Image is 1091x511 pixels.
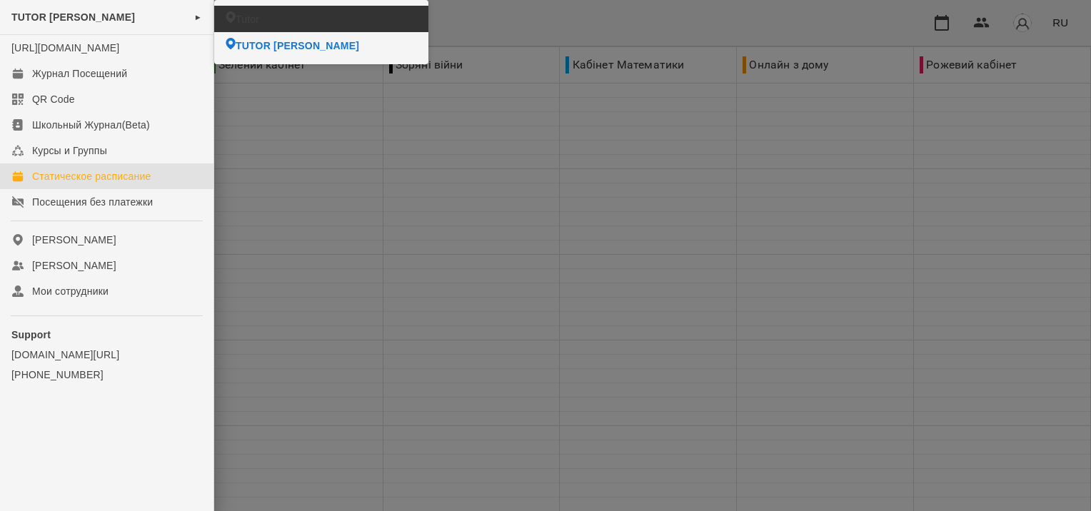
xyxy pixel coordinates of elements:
[32,195,153,209] div: Посещения без платежки
[32,233,116,247] div: [PERSON_NAME]
[236,39,359,53] span: TUTOR [PERSON_NAME]
[32,118,150,132] div: Школьный Журнал(Beta)
[11,368,202,382] a: [PHONE_NUMBER]
[32,284,109,298] div: Мои сотрудники
[11,11,135,23] span: TUTOR [PERSON_NAME]
[11,328,202,342] p: Support
[32,169,151,183] div: Статическое расписание
[32,143,107,158] div: Курсы и Группы
[11,42,119,54] a: [URL][DOMAIN_NAME]
[11,348,202,362] a: [DOMAIN_NAME][URL]
[194,11,202,23] span: ►
[32,258,116,273] div: [PERSON_NAME]
[236,12,259,26] span: Tutor
[32,66,127,81] div: Журнал Посещений
[32,92,75,106] div: QR Code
